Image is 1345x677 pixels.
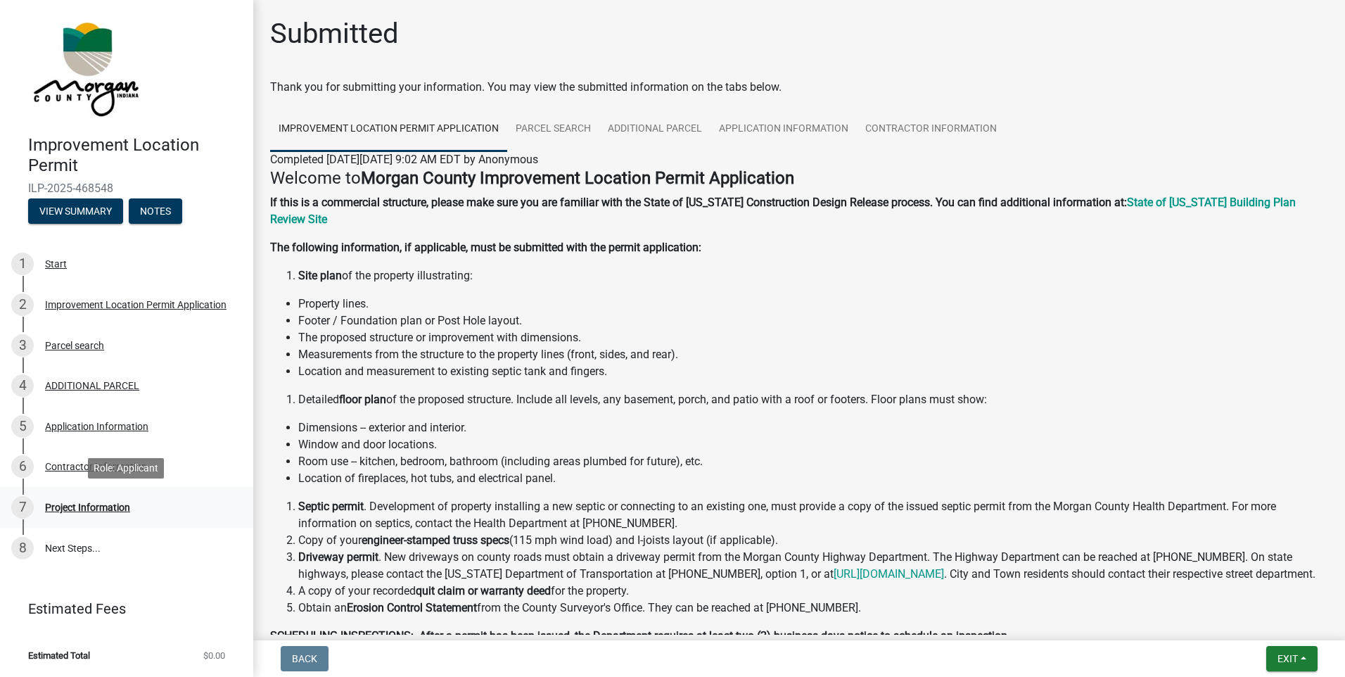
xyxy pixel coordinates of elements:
[281,646,329,671] button: Back
[11,293,34,316] div: 2
[857,107,1005,152] a: Contractor Information
[270,196,1296,226] a: State of [US_STATE] Building Plan Review Site
[45,341,104,350] div: Parcel search
[28,135,242,176] h4: Improvement Location Permit
[11,537,34,559] div: 8
[270,629,1010,643] strong: SCHEDULING INSPECTIONS: After a permit has been issued, the Department requires at least two (2) ...
[28,182,225,195] span: ILP-2025-468548
[292,653,317,664] span: Back
[298,500,364,513] strong: Septic permit
[298,532,1328,549] li: Copy of your (115 mph wind load) and I-joists layout (if applicable).
[361,168,794,188] strong: Morgan County Improvement Location Permit Application
[270,79,1328,96] div: Thank you for submitting your information. You may view the submitted information on the tabs below.
[11,595,231,623] a: Estimated Fees
[298,600,1328,616] li: Obtain an from the County Surveyor's Office. They can be reached at [PHONE_NUMBER].
[28,206,123,217] wm-modal-confirm: Summary
[298,346,1328,363] li: Measurements from the structure to the property lines (front, sides, and rear).
[298,498,1328,532] li: . Development of property installing a new septic or connecting to an existing one, must provide ...
[834,567,944,581] a: [URL][DOMAIN_NAME]
[298,296,1328,312] li: Property lines.
[298,470,1328,487] li: Location of fireplaces, hot tubs, and electrical panel.
[298,453,1328,470] li: Room use -- kitchen, bedroom, bathroom (including areas plumbed for future), etc.
[298,267,1328,284] li: of the property illustrating:
[298,583,1328,600] li: A copy of your recorded for the property.
[1266,646,1318,671] button: Exit
[203,651,225,660] span: $0.00
[507,107,599,152] a: Parcel search
[298,436,1328,453] li: Window and door locations.
[270,241,701,254] strong: The following information, if applicable, must be submitted with the permit application:
[129,198,182,224] button: Notes
[45,300,227,310] div: Improvement Location Permit Application
[45,422,148,431] div: Application Information
[270,196,1127,209] strong: If this is a commercial structure, please make sure you are familiar with the State of [US_STATE]...
[88,458,164,479] div: Role: Applicant
[11,374,34,397] div: 4
[129,206,182,217] wm-modal-confirm: Notes
[28,15,141,120] img: Morgan County, Indiana
[45,259,67,269] div: Start
[298,363,1328,380] li: Location and measurement to existing septic tank and fingers.
[45,502,130,512] div: Project Information
[599,107,710,152] a: ADDITIONAL PARCEL
[11,334,34,357] div: 3
[45,381,139,391] div: ADDITIONAL PARCEL
[710,107,857,152] a: Application Information
[11,253,34,275] div: 1
[347,601,477,614] strong: Erosion Control Statement
[298,312,1328,329] li: Footer / Foundation plan or Post Hole layout.
[298,329,1328,346] li: The proposed structure or improvement with dimensions.
[298,550,378,564] strong: Driveway permit
[270,17,399,51] h1: Submitted
[11,496,34,519] div: 7
[298,549,1328,583] li: . New driveways on county roads must obtain a driveway permit from the Morgan County Highway Depa...
[298,269,342,282] strong: Site plan
[270,107,507,152] a: Improvement Location Permit Application
[45,462,147,472] div: Contractor Information
[298,419,1328,436] li: Dimensions -- exterior and interior.
[11,415,34,438] div: 5
[339,393,386,406] strong: floor plan
[362,533,509,547] strong: engineer-stamped truss specs
[28,198,123,224] button: View Summary
[11,455,34,478] div: 6
[298,391,1328,408] li: Detailed of the proposed structure. Include all levels, any basement, porch, and patio with a roo...
[416,584,551,597] strong: quit claim or warranty deed
[28,651,90,660] span: Estimated Total
[270,168,1328,189] h4: Welcome to
[270,153,538,166] span: Completed [DATE][DATE] 9:02 AM EDT by Anonymous
[1277,653,1298,664] span: Exit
